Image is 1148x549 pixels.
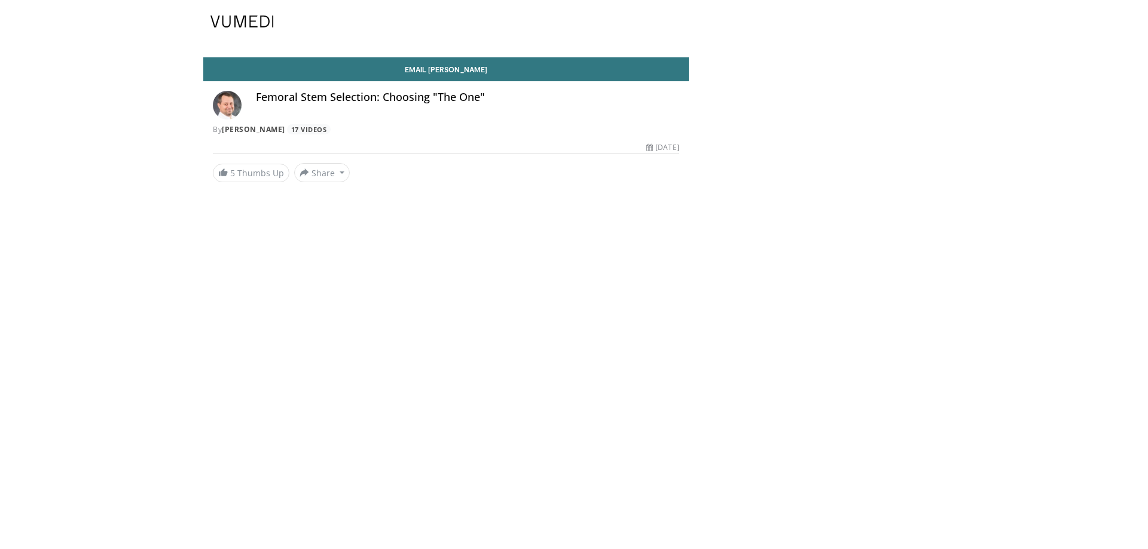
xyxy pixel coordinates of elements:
div: [DATE] [646,142,679,153]
a: 5 Thumbs Up [213,164,289,182]
a: [PERSON_NAME] [222,124,285,134]
h4: Femoral Stem Selection: Choosing "The One" [256,91,679,104]
span: 5 [230,167,235,179]
a: 17 Videos [287,124,331,134]
a: Email [PERSON_NAME] [203,57,689,81]
div: By [213,124,679,135]
img: Avatar [213,91,242,119]
img: VuMedi Logo [210,16,274,27]
button: Share [294,163,350,182]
